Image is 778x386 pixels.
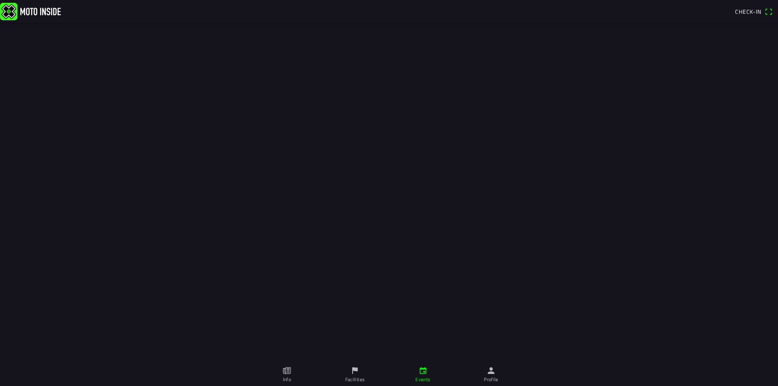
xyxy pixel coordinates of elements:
ion-icon: paper [282,366,291,375]
ion-label: Events [415,376,430,383]
ion-icon: person [487,366,496,375]
ion-icon: flag [351,366,359,375]
ion-label: Info [283,376,291,383]
a: Check-inqr scanner [731,4,776,18]
ion-label: Facilities [345,376,365,383]
span: Check-in [735,7,761,16]
ion-label: Profile [484,376,498,383]
ion-icon: calendar [419,366,427,375]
